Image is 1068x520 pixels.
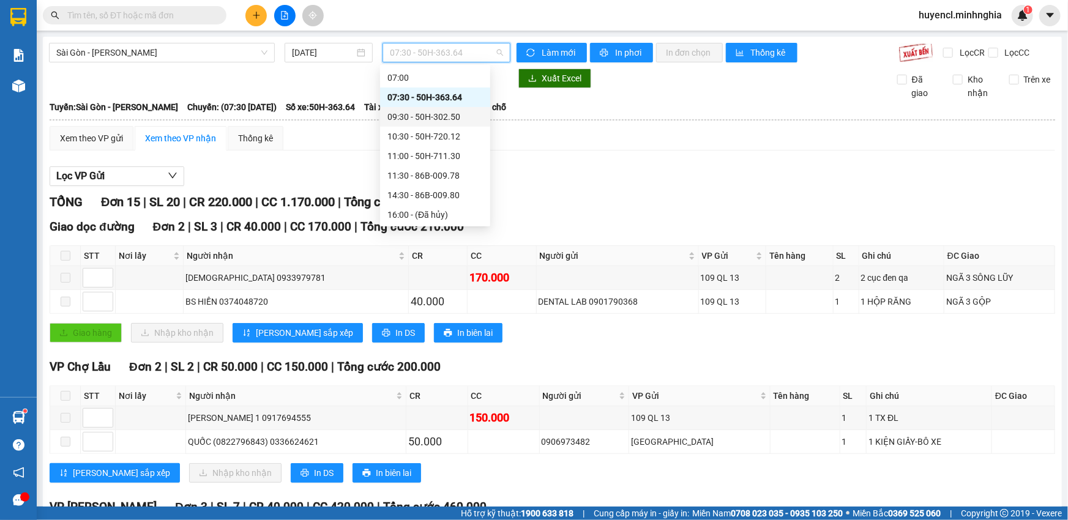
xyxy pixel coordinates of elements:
span: | [284,220,287,234]
button: sort-ascending[PERSON_NAME] sắp xếp [50,463,180,483]
span: In biên lai [457,326,493,340]
div: 1 [842,411,865,425]
span: | [261,360,264,374]
div: 1 TX ĐL [868,411,990,425]
span: Người nhận [187,249,396,262]
th: CR [409,246,468,266]
span: In phơi [615,46,643,59]
div: 09:30 - 50H-302.50 [387,110,483,124]
span: In DS [314,466,334,480]
span: aim [308,11,317,20]
span: | [183,195,186,209]
span: | [255,195,258,209]
div: 109 QL 13 [701,271,764,284]
button: sort-ascending[PERSON_NAME] sắp xếp [233,323,363,343]
span: plus [252,11,261,20]
th: ĐC Giao [944,246,1055,266]
div: [DEMOGRAPHIC_DATA] 0933979781 [185,271,406,284]
input: 15/10/2025 [292,46,354,59]
div: 40.000 [411,293,466,310]
div: 2 [835,271,857,284]
span: Chuyến: (07:30 [DATE]) [187,100,277,114]
div: 1 HỘP RĂNG [861,295,942,308]
span: In DS [395,326,415,340]
span: search [51,11,59,20]
span: CR 40.000 [249,500,304,514]
span: Người gửi [540,249,686,262]
div: 10:30 - 50H-720.12 [387,130,483,143]
div: 2 cục đen qa [861,271,942,284]
th: CR [406,386,468,406]
span: | [220,220,223,234]
span: | [197,360,200,374]
span: Hỗ trợ kỹ thuật: [461,507,573,520]
th: ĐC Giao [992,386,1055,406]
div: Xem theo VP gửi [60,132,123,145]
span: CC 170.000 [290,220,351,234]
th: STT [81,386,116,406]
span: Đã giao [907,73,944,100]
div: 109 QL 13 [631,411,768,425]
span: Nơi lấy [119,249,171,262]
div: QUỐC (0822796843) 0336624621 [188,435,403,448]
td: 109 QL 13 [699,266,767,290]
span: Tài xế: [364,100,390,114]
span: Tổng cước 200.000 [337,360,441,374]
button: In đơn chọn [656,43,723,62]
div: Xem theo VP nhận [145,132,216,145]
span: sort-ascending [59,469,68,478]
th: Ghi chú [859,246,944,266]
button: downloadNhập kho nhận [131,323,223,343]
span: | [143,195,146,209]
span: notification [13,467,24,478]
img: 9k= [898,43,933,62]
span: Miền Bắc [853,507,941,520]
div: Thống kê [238,132,273,145]
span: CC 1.170.000 [261,195,335,209]
span: [PERSON_NAME] sắp xếp [256,326,353,340]
button: downloadXuất Excel [518,69,591,88]
span: caret-down [1045,10,1056,21]
span: Số xe: 50H-363.64 [286,100,355,114]
span: CR 50.000 [203,360,258,374]
span: [PERSON_NAME] sắp xếp [73,466,170,480]
span: Người nhận [189,389,393,403]
img: icon-new-feature [1017,10,1028,21]
span: question-circle [13,439,24,451]
span: | [377,500,380,514]
span: bar-chart [736,48,746,58]
span: CC 420.000 [313,500,374,514]
th: Tên hàng [766,246,833,266]
div: 150.000 [470,409,537,426]
strong: 0708 023 035 - 0935 103 250 [731,508,843,518]
div: 1 [842,435,865,448]
span: Thống kê [751,46,788,59]
th: CC [468,246,536,266]
span: down [168,171,177,180]
td: NGÃ 3 GỘP [944,290,1055,314]
div: DENTAL LAB 0901790368 [539,295,696,308]
span: Lọc VP Gửi [56,168,105,184]
span: Tổng cước 1.390.000 [344,195,459,209]
button: printerIn phơi [590,43,653,62]
span: | [243,500,246,514]
span: Giao dọc đường [50,220,135,234]
th: SL [834,246,859,266]
span: VP Gửi [632,389,758,403]
span: Cung cấp máy in - giấy in: [594,507,689,520]
span: Lọc CR [955,46,987,59]
button: bar-chartThống kê [726,43,797,62]
span: printer [301,469,309,478]
td: 109 QL 13 [699,290,767,314]
span: Trên xe [1019,73,1056,86]
span: printer [382,329,390,338]
span: | [583,507,584,520]
div: 07:00 [387,71,483,84]
div: 07:30 - 50H-363.64 [387,91,483,104]
div: 170.000 [469,269,534,286]
span: VP Chợ Lầu [50,360,111,374]
button: printerIn biên lai [434,323,502,343]
div: 1 [835,295,857,308]
td: 109 QL 13 [629,406,771,430]
span: | [354,220,357,234]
